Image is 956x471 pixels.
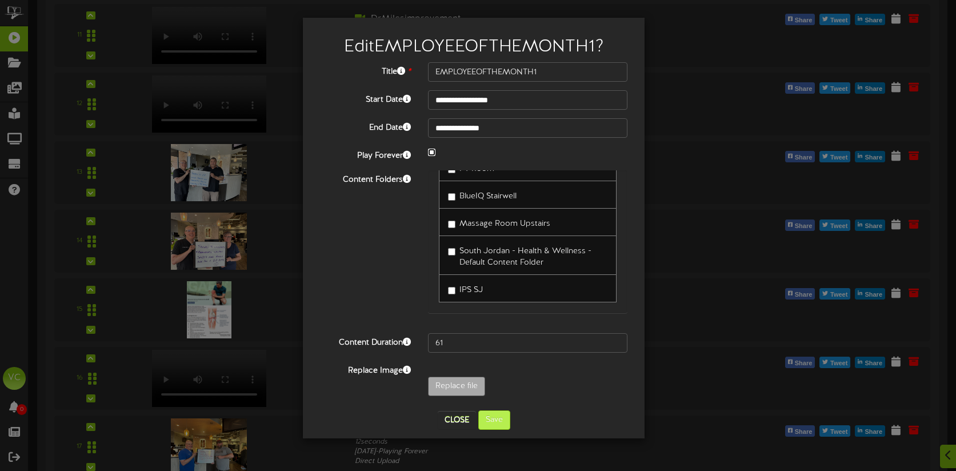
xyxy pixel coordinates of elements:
input: Title [428,62,627,82]
input: BlueIQ Stairwell [448,193,455,201]
span: BlueIQ Stairwell [459,192,517,201]
span: Massage Room Upstairs [459,219,550,228]
input: Massage Room Upstairs [448,221,455,228]
input: South Jordan - Health & Wellness - Default Content Folder [448,248,455,256]
h2: Edit EMPLOYEEOFTHEMONTH1 ? [320,38,627,57]
button: Close [438,411,476,429]
input: 15 [428,333,627,353]
input: IPS SJ [448,287,455,294]
label: Title [311,62,419,78]
label: End Date [311,118,419,134]
label: Play Forever [311,146,419,162]
span: IPS SJ [459,286,483,294]
label: Content Folders [311,170,419,186]
button: Save [478,410,510,430]
label: Replace Image [311,361,419,377]
label: Start Date [311,90,419,106]
span: South Jordan - Health & Wellness - Default Content Folder [459,247,591,267]
label: Content Duration [311,333,419,349]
